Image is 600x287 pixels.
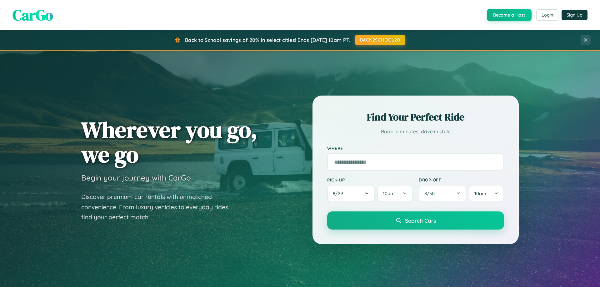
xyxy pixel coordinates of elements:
span: 8 / 29 [333,191,346,196]
span: Search Cars [405,217,436,224]
span: 8 / 30 [424,191,438,196]
button: 8/29 [327,185,375,202]
button: 10am [377,185,412,202]
button: Sign Up [562,10,587,20]
button: Login [536,9,558,21]
h2: Find Your Perfect Ride [327,110,504,124]
span: 10am [383,191,395,196]
label: Where [327,146,504,151]
p: Discover premium car rentals with unmatched convenience. From luxury vehicles to everyday rides, ... [81,192,237,222]
h1: Wherever you go, we go [81,117,257,167]
span: CarGo [12,5,53,25]
button: 8/30 [419,185,466,202]
label: Pick-up [327,177,412,182]
span: Back to School savings of 20% in select cities! Ends [DATE] 10am PT. [185,37,350,43]
button: Search Cars [327,211,504,230]
button: Become a Host [487,9,532,21]
p: Book in minutes, drive in style [327,127,504,136]
h3: Begin your journey with CarGo [81,173,191,182]
label: Drop-off [419,177,504,182]
button: 10am [469,185,504,202]
button: BACK2SCHOOL20 [355,35,405,45]
span: 10am [474,191,486,196]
